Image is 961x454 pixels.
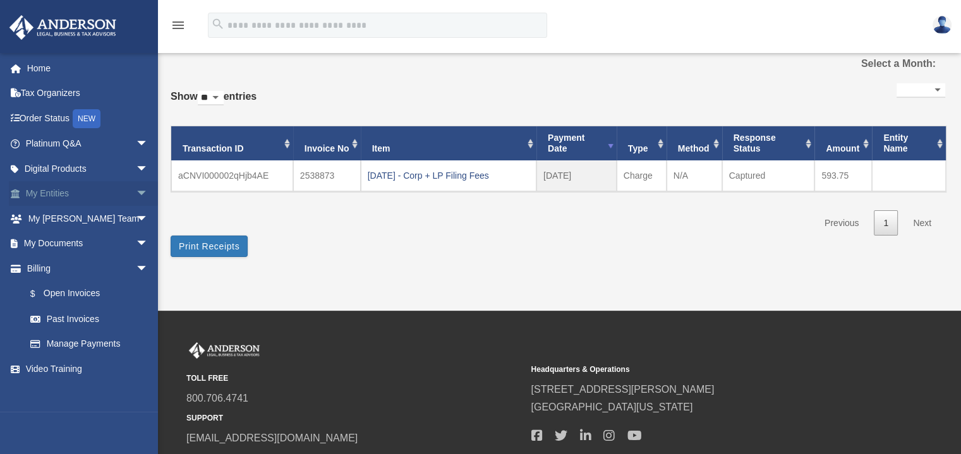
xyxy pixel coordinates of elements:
[531,402,692,412] a: [GEOGRAPHIC_DATA][US_STATE]
[815,210,868,236] a: Previous
[667,160,722,191] td: N/A
[198,91,224,105] select: Showentries
[171,18,186,33] i: menu
[814,160,872,191] td: 593.75
[186,393,248,403] a: 800.706.4741
[18,281,167,307] a: $Open Invoices
[617,126,667,160] th: Type: activate to sort column ascending
[9,181,167,206] a: My Entitiesarrow_drop_down
[136,181,161,207] span: arrow_drop_down
[18,332,167,357] a: Manage Payments
[136,256,161,282] span: arrow_drop_down
[186,412,522,425] small: SUPPORT
[186,372,522,385] small: TOLL FREE
[293,126,361,160] th: Invoice No: activate to sort column ascending
[536,126,617,160] th: Payment Date: activate to sort column ascending
[368,167,529,184] div: [DATE] - Corp + LP Filing Fees
[9,256,167,281] a: Billingarrow_drop_down
[361,126,536,160] th: Item: activate to sort column ascending
[667,126,722,160] th: Method: activate to sort column ascending
[872,126,946,160] th: Entity Name: activate to sort column ascending
[211,17,225,31] i: search
[9,156,167,181] a: Digital Productsarrow_drop_down
[9,356,167,381] a: Video Training
[136,231,161,257] span: arrow_drop_down
[37,286,44,302] span: $
[874,210,898,236] a: 1
[9,105,167,131] a: Order StatusNEW
[722,126,815,160] th: Response Status: activate to sort column ascending
[904,210,941,236] a: Next
[136,156,161,182] span: arrow_drop_down
[6,15,120,40] img: Anderson Advisors Platinum Portal
[186,433,358,443] a: [EMAIL_ADDRESS][DOMAIN_NAME]
[136,206,161,232] span: arrow_drop_down
[9,81,167,106] a: Tax Organizers
[826,55,936,73] label: Select a Month:
[531,363,866,376] small: Headquarters & Operations
[171,160,293,191] td: aCNVI000002qHjb4AE
[136,131,161,157] span: arrow_drop_down
[933,16,952,34] img: User Pic
[171,126,293,160] th: Transaction ID: activate to sort column ascending
[171,236,248,257] button: Print Receipts
[171,22,186,33] a: menu
[536,160,617,191] td: [DATE]
[18,306,161,332] a: Past Invoices
[293,160,361,191] td: 2538873
[186,342,262,359] img: Anderson Advisors Platinum Portal
[617,160,667,191] td: Charge
[531,384,714,395] a: [STREET_ADDRESS][PERSON_NAME]
[814,126,872,160] th: Amount: activate to sort column ascending
[9,206,167,231] a: My [PERSON_NAME] Teamarrow_drop_down
[9,131,167,157] a: Platinum Q&Aarrow_drop_down
[9,231,167,256] a: My Documentsarrow_drop_down
[722,160,815,191] td: Captured
[171,88,257,118] label: Show entries
[73,109,100,128] div: NEW
[9,56,167,81] a: Home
